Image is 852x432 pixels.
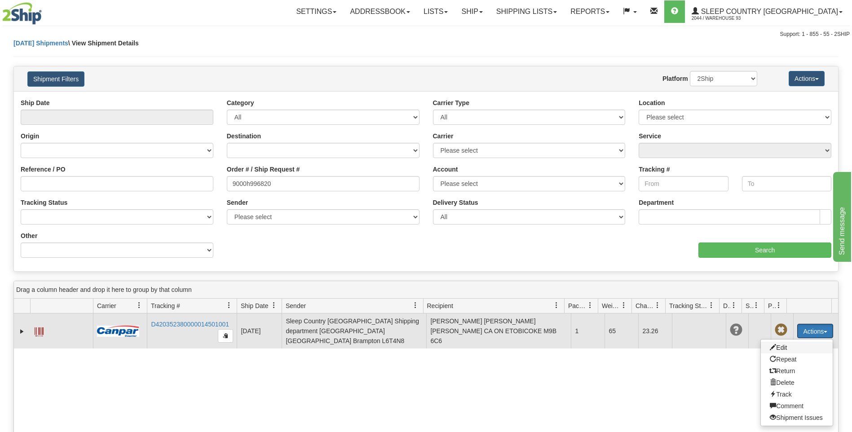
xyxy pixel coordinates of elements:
label: Service [639,132,661,141]
span: Shipment Issues [746,301,753,310]
a: Reports [564,0,616,23]
label: Order # / Ship Request # [227,165,300,174]
span: Delivery Status [723,301,731,310]
div: Send message [7,5,83,16]
td: 65 [605,313,638,348]
input: From [639,176,728,191]
a: Tracking Status filter column settings [704,298,719,313]
td: [DATE] [237,313,282,348]
a: Repeat [761,353,833,365]
button: Actions [789,71,825,86]
a: Ship Date filter column settings [266,298,282,313]
a: Shipping lists [490,0,564,23]
a: D420352380000014501001 [151,321,229,328]
a: Charge filter column settings [650,298,665,313]
a: Label [35,323,44,338]
a: Packages filter column settings [583,298,598,313]
a: [DATE] Shipments [13,40,68,47]
a: Comment [761,400,833,412]
a: Ship [455,0,489,23]
span: Charge [636,301,654,310]
label: Platform [662,74,688,83]
a: Expand [18,327,26,336]
button: Shipment Filters [27,71,84,87]
label: Carrier Type [433,98,469,107]
span: Sleep Country [GEOGRAPHIC_DATA] [699,8,838,15]
iframe: chat widget [831,170,851,262]
a: Delivery Status filter column settings [726,298,742,313]
label: Destination [227,132,261,141]
div: Support: 1 - 855 - 55 - 2SHIP [2,31,850,38]
img: 14 - Canpar [97,326,139,337]
a: Delete shipment [761,377,833,388]
span: Carrier [97,301,116,310]
label: Department [639,198,674,207]
a: Edit [761,342,833,353]
a: Shipment Issues [761,412,833,423]
span: Sender [286,301,306,310]
span: Pickup Status [768,301,776,310]
input: To [742,176,831,191]
a: Return [761,365,833,377]
input: Search [698,242,831,258]
span: Pickup Not Assigned [775,324,787,336]
button: Actions [797,324,833,338]
a: Lists [417,0,455,23]
span: 2044 / Warehouse 93 [692,14,759,23]
span: \ View Shipment Details [68,40,139,47]
a: Weight filter column settings [616,298,631,313]
div: grid grouping header [14,281,838,299]
a: Tracking # filter column settings [221,298,237,313]
a: Sender filter column settings [408,298,423,313]
span: Tracking Status [669,301,708,310]
span: Unknown [730,324,742,336]
span: Ship Date [241,301,268,310]
label: Delivery Status [433,198,478,207]
label: Carrier [433,132,454,141]
label: Account [433,165,458,174]
td: [PERSON_NAME] [PERSON_NAME] [PERSON_NAME] CA ON ETOBICOKE M9B 6C6 [426,313,571,348]
label: Origin [21,132,39,141]
span: Tracking # [151,301,180,310]
label: Category [227,98,254,107]
span: Packages [568,301,587,310]
label: Tracking Status [21,198,67,207]
a: Carrier filter column settings [132,298,147,313]
a: Shipment Issues filter column settings [749,298,764,313]
button: Copy to clipboard [218,329,233,343]
a: Recipient filter column settings [549,298,564,313]
td: 1 [571,313,605,348]
a: Sleep Country [GEOGRAPHIC_DATA] 2044 / Warehouse 93 [685,0,849,23]
a: Pickup Status filter column settings [771,298,786,313]
label: Location [639,98,665,107]
label: Tracking # [639,165,670,174]
span: Recipient [427,301,453,310]
img: logo2044.jpg [2,2,42,25]
label: Reference / PO [21,165,66,174]
a: Settings [289,0,343,23]
label: Other [21,231,37,240]
label: Sender [227,198,248,207]
span: Weight [602,301,621,310]
td: Sleep Country [GEOGRAPHIC_DATA] Shipping department [GEOGRAPHIC_DATA] [GEOGRAPHIC_DATA] Brampton ... [282,313,426,348]
a: Addressbook [343,0,417,23]
a: Track [761,388,833,400]
label: Ship Date [21,98,50,107]
td: 23.26 [638,313,672,348]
